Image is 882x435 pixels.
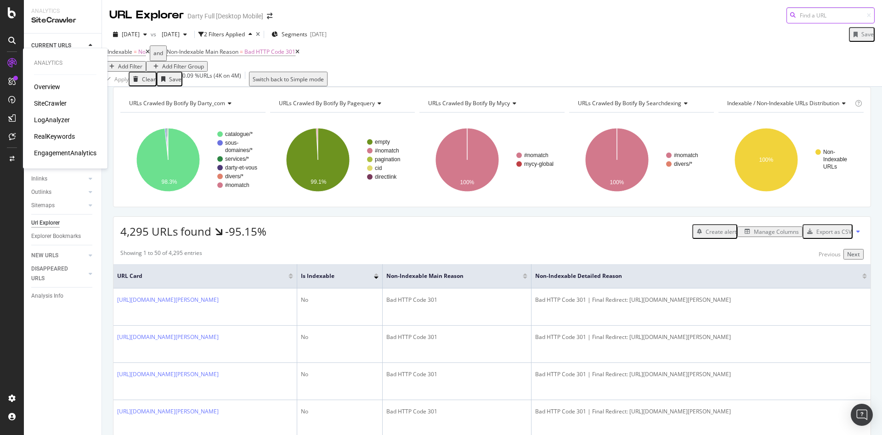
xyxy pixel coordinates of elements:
[816,250,843,259] button: Previous
[849,27,875,42] button: Save
[240,48,243,56] span: =
[117,370,219,378] a: [URL][DOMAIN_NAME][PERSON_NAME]
[823,156,847,163] text: Indexable
[610,179,624,186] text: 100%
[535,333,867,341] div: Bad HTTP Code 301 | Final Redirect: [URL][DOMAIN_NAME][PERSON_NAME]
[34,82,60,91] div: Overview
[31,232,95,241] a: Explorer Bookmarks
[535,296,867,304] div: Bad HTTP Code 301 | Final Redirect: [URL][DOMAIN_NAME][PERSON_NAME]
[34,59,96,67] div: Analytics
[31,291,63,301] div: Analysis Info
[31,174,86,184] a: Inlinks
[244,48,295,56] span: Bad HTTP Code 301
[535,370,867,379] div: Bad HTTP Code 301 | Final Redirect: [URL][DOMAIN_NAME][PERSON_NAME]
[114,75,129,83] div: Apply
[674,152,698,158] text: #nomatch
[311,179,326,185] text: 99.1%
[725,96,853,111] h4: Indexable / Non-Indexable URLs Distribution
[816,228,852,236] div: Export as CSV
[31,201,86,210] a: Sitemaps
[34,132,75,141] a: RealKeywords
[31,264,86,283] a: DISAPPEARED URLS
[386,370,527,379] div: Bad HTTP Code 301
[109,7,184,23] div: URL Explorer
[38,53,45,61] img: tab_domain_overview_orange.svg
[116,54,139,60] div: Mots-clés
[198,27,256,42] button: 2 Filters Applied
[301,333,379,341] div: No
[31,218,60,228] div: Url Explorer
[301,370,379,379] div: No
[24,24,104,31] div: Domaine: [DOMAIN_NAME]
[31,174,47,184] div: Inlinks
[31,7,94,15] div: Analytics
[270,120,415,200] svg: A chart.
[120,249,202,260] div: Showing 1 to 50 of 4,295 entries
[120,120,266,200] svg: A chart.
[803,224,853,239] button: Export as CSV
[419,120,565,200] svg: A chart.
[819,250,841,258] div: Previous
[31,187,86,197] a: Outlinks
[151,30,158,38] span: vs
[225,131,253,137] text: catalogue/*
[225,147,253,153] text: domaines/*
[31,251,58,260] div: NEW URLS
[256,32,260,37] div: times
[727,99,839,107] span: Indexable / Non-Indexable URLs distribution
[187,11,263,21] div: Darty Full [Desktop Mobile]
[428,99,510,107] span: URLs Crawled By Botify By mycy
[117,272,286,280] span: URL Card
[754,228,799,236] div: Manage Columns
[158,27,191,42] button: [DATE]
[301,272,360,280] span: Is Indexable
[823,149,835,155] text: Non-
[386,407,527,416] div: Bad HTTP Code 301
[737,226,803,237] button: Manage Columns
[31,201,55,210] div: Sitemaps
[138,48,146,56] span: No
[535,407,867,416] div: Bad HTTP Code 301 | Final Redirect: [URL][DOMAIN_NAME][PERSON_NAME]
[102,48,132,56] span: Is Indexable
[158,30,180,38] span: 2025 Jul. 4th
[117,407,219,415] a: [URL][DOMAIN_NAME][PERSON_NAME]
[34,115,70,124] a: LogAnalyzer
[102,72,129,86] button: Apply
[31,187,51,197] div: Outlinks
[225,164,257,171] text: darty-et-vous
[386,272,509,280] span: Non-Indexable Main Reason
[31,264,78,283] div: DISAPPEARED URLS
[759,157,774,163] text: 100%
[578,99,681,107] span: URLs Crawled By Botify By searchdexing
[109,27,151,42] button: [DATE]
[31,41,86,51] a: CURRENT URLS
[15,24,22,31] img: website_grey.svg
[162,62,204,70] div: Add Filter Group
[120,224,211,239] span: 4,295 URLs found
[268,27,330,42] button: Segments[DATE]
[117,296,219,304] a: [URL][DOMAIN_NAME][PERSON_NAME]
[375,147,399,154] text: #nomatch
[843,249,864,260] button: Next
[129,72,157,86] button: Clear
[301,296,379,304] div: No
[225,156,249,162] text: services/*
[122,30,140,38] span: 2025 Aug. 31st
[426,96,556,111] h4: URLs Crawled By Botify By mycy
[851,404,873,426] div: Open Intercom Messenger
[34,99,67,108] a: SiteCrawler
[150,45,167,61] button: and
[31,291,95,301] a: Analysis Info
[267,13,272,19] div: arrow-right-arrow-left
[157,72,182,86] button: Save
[31,218,95,228] a: Url Explorer
[569,120,714,200] svg: A chart.
[31,251,86,260] a: NEW URLS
